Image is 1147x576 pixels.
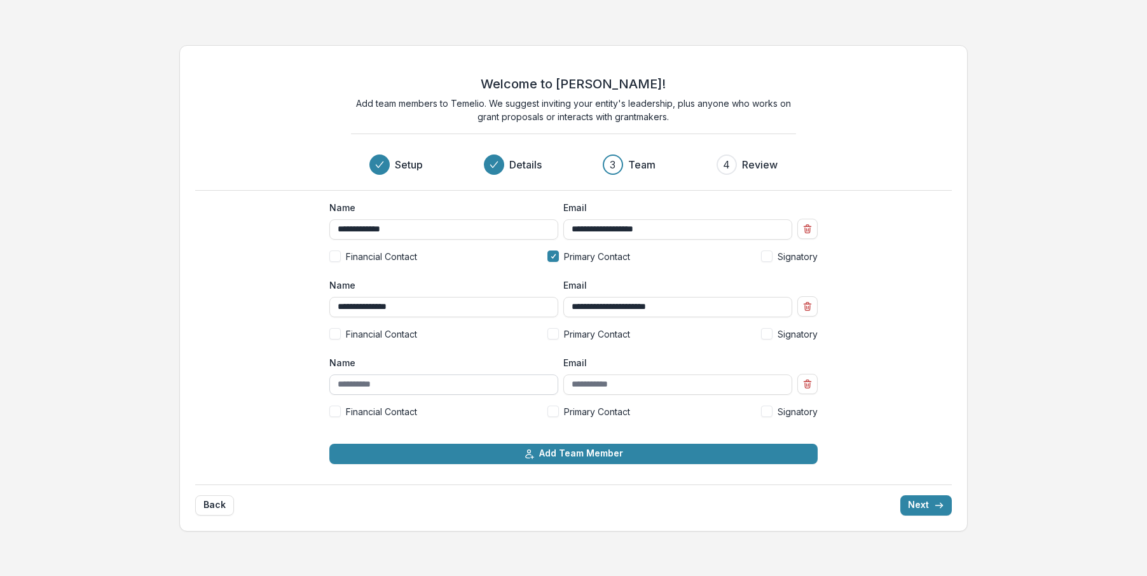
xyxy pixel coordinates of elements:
[564,250,630,263] span: Primary Contact
[778,250,818,263] span: Signatory
[481,76,666,92] h2: Welcome to [PERSON_NAME]!
[610,157,615,172] div: 3
[395,157,423,172] h3: Setup
[723,157,730,172] div: 4
[742,157,778,172] h3: Review
[563,356,785,369] label: Email
[797,219,818,239] button: Remove team member
[329,444,818,464] button: Add Team Member
[346,327,417,341] span: Financial Contact
[509,157,542,172] h3: Details
[369,154,778,175] div: Progress
[564,327,630,341] span: Primary Contact
[797,296,818,317] button: Remove team member
[346,250,417,263] span: Financial Contact
[778,405,818,418] span: Signatory
[900,495,952,516] button: Next
[329,201,551,214] label: Name
[564,405,630,418] span: Primary Contact
[346,405,417,418] span: Financial Contact
[797,374,818,394] button: Remove team member
[628,157,656,172] h3: Team
[195,495,234,516] button: Back
[563,278,785,292] label: Email
[563,201,785,214] label: Email
[329,356,551,369] label: Name
[778,327,818,341] span: Signatory
[329,278,551,292] label: Name
[351,97,796,123] p: Add team members to Temelio. We suggest inviting your entity's leadership, plus anyone who works ...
